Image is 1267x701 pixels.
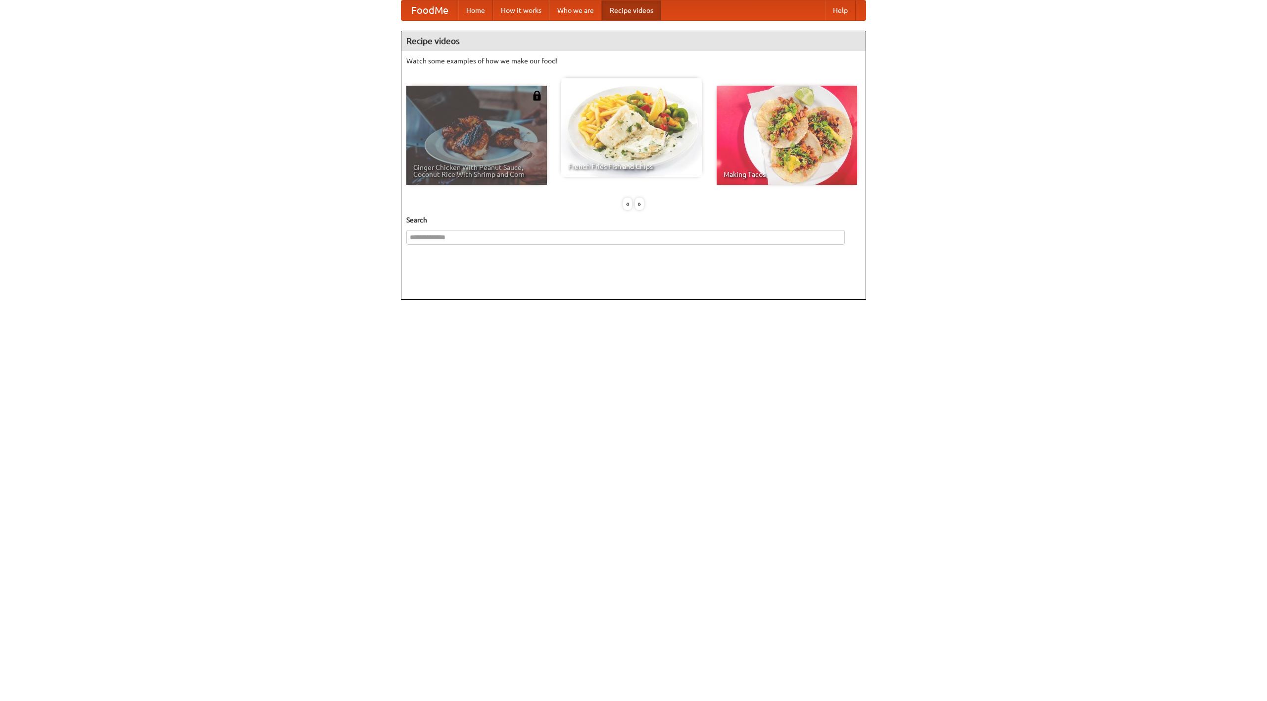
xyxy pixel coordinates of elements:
a: How it works [493,0,549,20]
a: Recipe videos [602,0,661,20]
a: Help [825,0,856,20]
span: Making Tacos [724,171,850,178]
h4: Recipe videos [401,31,866,51]
div: « [623,198,632,210]
img: 483408.png [532,91,542,101]
a: FoodMe [401,0,458,20]
a: French Fries Fish and Chips [561,78,702,177]
a: Who we are [549,0,602,20]
a: Making Tacos [717,86,857,185]
a: Home [458,0,493,20]
div: » [635,198,644,210]
p: Watch some examples of how we make our food! [406,56,861,66]
span: French Fries Fish and Chips [568,163,695,170]
h5: Search [406,215,861,225]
